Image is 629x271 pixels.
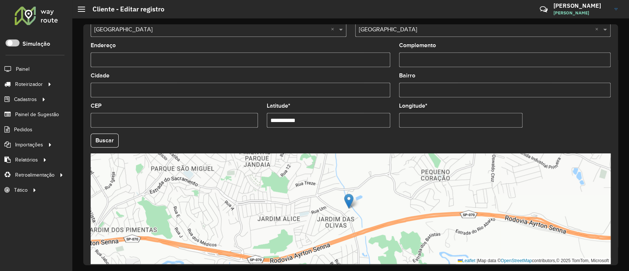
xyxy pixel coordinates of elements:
a: OpenStreetMap [501,258,532,263]
label: Longitude [399,101,427,110]
label: Simulação [22,39,50,48]
label: Cidade [91,71,109,80]
span: | [476,258,478,263]
button: Buscar [91,133,119,147]
a: Leaflet [458,258,475,263]
span: Clear all [331,25,337,34]
label: Bairro [399,71,415,80]
span: [PERSON_NAME] [553,10,609,16]
label: Latitude [267,101,290,110]
span: Retroalimentação [15,171,55,179]
span: Painel [16,65,29,73]
a: Contato Rápido [536,1,552,17]
span: Tático [14,186,28,194]
label: CEP [91,101,102,110]
h2: Cliente - Editar registro [85,5,164,13]
span: Importações [15,141,43,149]
img: Marker [344,194,353,209]
span: Cadastros [14,95,37,103]
span: Roteirizador [15,80,43,88]
span: Pedidos [14,126,32,133]
span: Painel de Sugestão [15,111,59,118]
span: Relatórios [15,156,38,164]
h3: [PERSON_NAME] [553,2,609,9]
span: Clear all [595,25,601,34]
div: Map data © contributors,© 2025 TomTom, Microsoft [456,258,611,264]
label: Complemento [399,41,436,50]
label: Endereço [91,41,116,50]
